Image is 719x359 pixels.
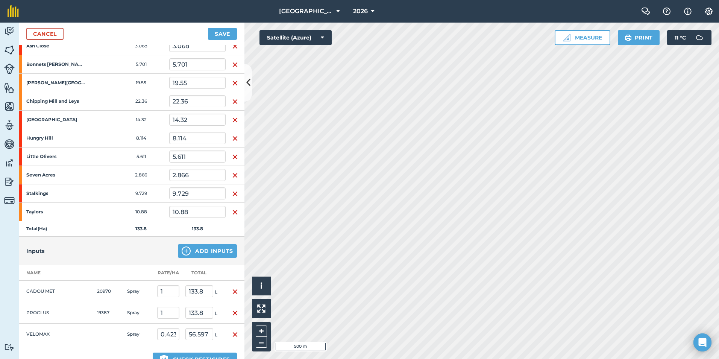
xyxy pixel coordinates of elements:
button: Save [208,28,237,40]
td: 14.32 [113,111,169,129]
img: svg+xml;base64,PHN2ZyB4bWxucz0iaHR0cDovL3d3dy53My5vcmcvMjAwMC9zdmciIHdpZHRoPSIxNiIgaGVpZ2h0PSIyNC... [232,152,238,161]
td: 9.729 [113,184,169,203]
img: Four arrows, one pointing top left, one top right, one bottom right and the last bottom left [257,304,265,313]
td: 2.866 [113,166,169,184]
span: [GEOGRAPHIC_DATA] [279,7,333,16]
img: svg+xml;base64,PHN2ZyB4bWxucz0iaHR0cDovL3d3dy53My5vcmcvMjAwMC9zdmciIHdpZHRoPSIxNiIgaGVpZ2h0PSIyNC... [232,287,238,296]
img: svg+xml;base64,PHN2ZyB4bWxucz0iaHR0cDovL3d3dy53My5vcmcvMjAwMC9zdmciIHdpZHRoPSIxNiIgaGVpZ2h0PSIyNC... [232,330,238,339]
strong: Bonnets [PERSON_NAME] [26,61,85,67]
strong: Little Olivers [26,154,85,160]
td: 19.55 [113,74,169,92]
th: Total [182,265,226,281]
img: svg+xml;base64,PHN2ZyB4bWxucz0iaHR0cDovL3d3dy53My5vcmcvMjAwMC9zdmciIHdpZHRoPSIxNiIgaGVpZ2h0PSIyNC... [232,42,238,51]
td: 22.36 [113,92,169,111]
img: svg+xml;base64,PHN2ZyB4bWxucz0iaHR0cDovL3d3dy53My5vcmcvMjAwMC9zdmciIHdpZHRoPSIxNiIgaGVpZ2h0PSIyNC... [232,171,238,180]
button: Satellite (Azure) [259,30,332,45]
td: 8.114 [113,129,169,148]
img: svg+xml;base64,PHN2ZyB4bWxucz0iaHR0cDovL3d3dy53My5vcmcvMjAwMC9zdmciIHdpZHRoPSIxNiIgaGVpZ2h0PSIyNC... [232,309,238,318]
a: Cancel [26,28,64,40]
img: svg+xml;base64,PD94bWwgdmVyc2lvbj0iMS4wIiBlbmNvZGluZz0idXRmLTgiPz4KPCEtLSBHZW5lcmF0b3I6IEFkb2JlIE... [4,195,15,206]
button: 11 °C [667,30,711,45]
strong: 133.8 [192,226,203,231]
span: 2026 [353,7,368,16]
img: svg+xml;base64,PD94bWwgdmVyc2lvbj0iMS4wIiBlbmNvZGluZz0idXRmLTgiPz4KPCEtLSBHZW5lcmF0b3I6IEFkb2JlIE... [692,30,707,45]
th: Name [19,265,94,281]
img: svg+xml;base64,PHN2ZyB4bWxucz0iaHR0cDovL3d3dy53My5vcmcvMjAwMC9zdmciIHdpZHRoPSI1NiIgaGVpZ2h0PSI2MC... [4,101,15,112]
img: svg+xml;base64,PHN2ZyB4bWxucz0iaHR0cDovL3d3dy53My5vcmcvMjAwMC9zdmciIHdpZHRoPSIxNiIgaGVpZ2h0PSIyNC... [232,79,238,88]
img: svg+xml;base64,PHN2ZyB4bWxucz0iaHR0cDovL3d3dy53My5vcmcvMjAwMC9zdmciIHdpZHRoPSIxNiIgaGVpZ2h0PSIyNC... [232,97,238,106]
img: svg+xml;base64,PHN2ZyB4bWxucz0iaHR0cDovL3d3dy53My5vcmcvMjAwMC9zdmciIHdpZHRoPSI1NiIgaGVpZ2h0PSI2MC... [4,44,15,56]
button: Print [618,30,660,45]
td: 19387 [94,302,124,324]
img: svg+xml;base64,PHN2ZyB4bWxucz0iaHR0cDovL3d3dy53My5vcmcvMjAwMC9zdmciIHdpZHRoPSIxNiIgaGVpZ2h0PSIyNC... [232,189,238,198]
td: Spray [124,324,154,345]
td: Spray [124,302,154,324]
td: L [182,302,226,324]
img: svg+xml;base64,PHN2ZyB4bWxucz0iaHR0cDovL3d3dy53My5vcmcvMjAwMC9zdmciIHdpZHRoPSIxNiIgaGVpZ2h0PSIyNC... [232,208,238,217]
td: VELOMAX [19,324,94,345]
strong: 133.8 [135,226,147,231]
td: 10.88 [113,203,169,221]
span: i [260,281,262,291]
td: 5.701 [113,55,169,74]
td: 20970 [94,281,124,302]
strong: Seven Acres [26,172,85,178]
button: Measure [555,30,610,45]
img: svg+xml;base64,PD94bWwgdmVyc2lvbj0iMS4wIiBlbmNvZGluZz0idXRmLTgiPz4KPCEtLSBHZW5lcmF0b3I6IEFkb2JlIE... [4,64,15,74]
img: svg+xml;base64,PD94bWwgdmVyc2lvbj0iMS4wIiBlbmNvZGluZz0idXRmLTgiPz4KPCEtLSBHZW5lcmF0b3I6IEFkb2JlIE... [4,120,15,131]
strong: Taylors [26,209,85,215]
img: svg+xml;base64,PD94bWwgdmVyc2lvbj0iMS4wIiBlbmNvZGluZz0idXRmLTgiPz4KPCEtLSBHZW5lcmF0b3I6IEFkb2JlIE... [4,344,15,351]
img: svg+xml;base64,PD94bWwgdmVyc2lvbj0iMS4wIiBlbmNvZGluZz0idXRmLTgiPz4KPCEtLSBHZW5lcmF0b3I6IEFkb2JlIE... [4,26,15,37]
strong: Total ( Ha ) [26,226,47,231]
td: 3.068 [113,37,169,55]
button: i [252,277,271,295]
th: Rate/ Ha [154,265,182,281]
td: Spray [124,281,154,302]
td: 5.611 [113,148,169,166]
img: svg+xml;base64,PHN2ZyB4bWxucz0iaHR0cDovL3d3dy53My5vcmcvMjAwMC9zdmciIHdpZHRoPSIxNiIgaGVpZ2h0PSIyNC... [232,116,238,125]
span: 11 ° C [675,30,686,45]
img: svg+xml;base64,PHN2ZyB4bWxucz0iaHR0cDovL3d3dy53My5vcmcvMjAwMC9zdmciIHdpZHRoPSIxNyIgaGVpZ2h0PSIxNy... [684,7,692,16]
strong: [GEOGRAPHIC_DATA] [26,117,85,123]
img: A question mark icon [662,8,671,15]
strong: [PERSON_NAME][GEOGRAPHIC_DATA][PERSON_NAME] [26,80,85,86]
img: fieldmargin Logo [8,5,19,17]
td: L [182,324,226,345]
strong: Stalkings [26,190,85,196]
strong: Ash Close [26,43,85,49]
button: – [256,337,267,348]
strong: Hungry Hill [26,135,85,141]
img: svg+xml;base64,PHN2ZyB4bWxucz0iaHR0cDovL3d3dy53My5vcmcvMjAwMC9zdmciIHdpZHRoPSIxOSIgaGVpZ2h0PSIyNC... [625,33,632,42]
td: CADOU MET [19,281,94,302]
img: svg+xml;base64,PD94bWwgdmVyc2lvbj0iMS4wIiBlbmNvZGluZz0idXRmLTgiPz4KPCEtLSBHZW5lcmF0b3I6IEFkb2JlIE... [4,157,15,169]
img: A cog icon [704,8,713,15]
button: Add Inputs [178,244,237,258]
img: svg+xml;base64,PHN2ZyB4bWxucz0iaHR0cDovL3d3dy53My5vcmcvMjAwMC9zdmciIHdpZHRoPSIxNiIgaGVpZ2h0PSIyNC... [232,60,238,69]
h4: Inputs [26,247,44,255]
div: Open Intercom Messenger [693,333,711,351]
td: L [182,281,226,302]
img: svg+xml;base64,PHN2ZyB4bWxucz0iaHR0cDovL3d3dy53My5vcmcvMjAwMC9zdmciIHdpZHRoPSI1NiIgaGVpZ2h0PSI2MC... [4,82,15,93]
img: svg+xml;base64,PHN2ZyB4bWxucz0iaHR0cDovL3d3dy53My5vcmcvMjAwMC9zdmciIHdpZHRoPSIxNiIgaGVpZ2h0PSIyNC... [232,134,238,143]
img: svg+xml;base64,PD94bWwgdmVyc2lvbj0iMS4wIiBlbmNvZGluZz0idXRmLTgiPz4KPCEtLSBHZW5lcmF0b3I6IEFkb2JlIE... [4,176,15,187]
button: + [256,326,267,337]
td: PROCLUS [19,302,94,324]
img: Ruler icon [563,34,570,41]
img: Two speech bubbles overlapping with the left bubble in the forefront [641,8,650,15]
img: svg+xml;base64,PD94bWwgdmVyc2lvbj0iMS4wIiBlbmNvZGluZz0idXRmLTgiPz4KPCEtLSBHZW5lcmF0b3I6IEFkb2JlIE... [4,138,15,150]
img: svg+xml;base64,PHN2ZyB4bWxucz0iaHR0cDovL3d3dy53My5vcmcvMjAwMC9zdmciIHdpZHRoPSIxNCIgaGVpZ2h0PSIyNC... [182,246,191,256]
strong: Chipping Mill and Leys [26,98,85,104]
